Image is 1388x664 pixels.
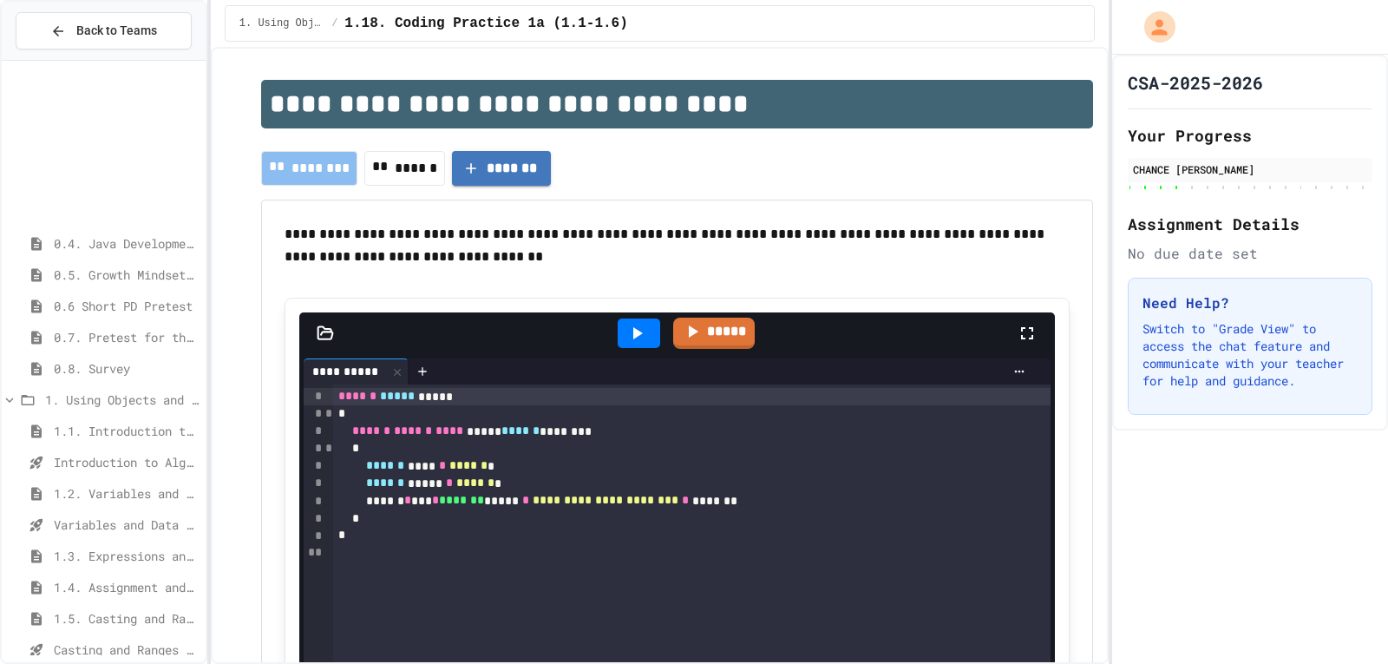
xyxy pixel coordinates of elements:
p: Switch to "Grade View" to access the chat feature and communicate with your teacher for help and ... [1142,320,1358,390]
span: 0.5. Growth Mindset and Pair Programming [54,266,199,284]
h2: Assignment Details [1128,212,1372,236]
h3: Need Help? [1142,293,1358,313]
iframe: chat widget [1315,595,1371,647]
span: Introduction to Algorithms, Programming, and Compilers [54,453,199,471]
span: 0.6 Short PD Pretest [54,297,199,315]
span: 1.3. Expressions and Output [New] [54,547,199,565]
h1: CSA-2025-2026 [1128,70,1263,95]
span: 1.5. Casting and Ranges of Values [54,609,199,628]
span: 1.4. Assignment and Input [54,578,199,596]
span: Back to Teams [76,22,157,40]
span: 1. Using Objects and Methods [45,391,199,409]
span: 1. Using Objects and Methods [239,16,324,30]
span: 1.2. Variables and Data Types [54,484,199,503]
span: Casting and Ranges of variables - Quiz [54,641,199,659]
span: 1.1. Introduction to Algorithms, Programming, and Compilers [54,422,199,440]
span: 0.4. Java Development Environments [54,234,199,253]
div: No due date set [1128,243,1372,264]
span: Variables and Data Types - Quiz [54,516,199,534]
iframe: chat widget [1244,519,1371,593]
span: / [331,16,337,30]
h2: Your Progress [1128,123,1372,148]
span: 0.8. Survey [54,359,199,378]
div: CHANCE [PERSON_NAME] [1133,161,1367,177]
div: My Account [1126,7,1180,47]
button: Back to Teams [16,12,192,49]
span: 0.7. Pretest for the AP CSA Exam [54,328,199,346]
span: 1.18. Coding Practice 1a (1.1-1.6) [344,13,627,34]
